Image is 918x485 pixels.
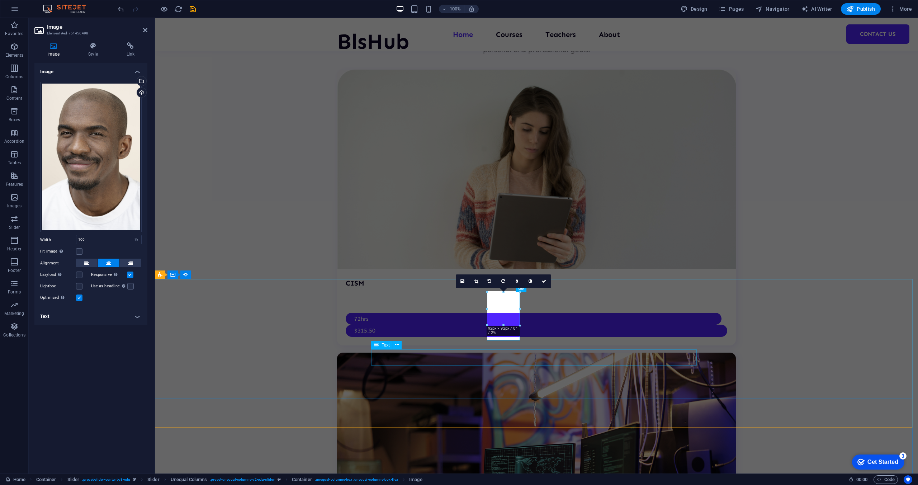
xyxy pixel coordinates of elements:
a: Rotate left 90° [483,274,497,288]
i: Reload page [174,5,183,13]
span: Click to select. Double-click to edit [292,475,312,484]
div: Get Started [21,8,52,14]
label: Alignment [40,259,76,268]
p: Slider [9,225,20,230]
p: Columns [5,74,23,80]
i: This element is a customizable preset [133,477,136,481]
a: Rotate right 90° [497,274,510,288]
p: Features [6,182,23,187]
button: Navigator [753,3,792,15]
span: Pages [719,5,744,13]
span: AI Writer [801,5,832,13]
h4: Style [75,42,113,57]
h4: Link [114,42,147,57]
p: Favorites [5,31,23,37]
p: Images [7,203,22,209]
button: undo [117,5,125,13]
span: . unequal-columns-box .unequal-columns-box-flex [315,475,398,484]
label: Lazyload [40,270,76,279]
button: Click here to leave preview mode and continue editing [160,5,168,13]
button: 100% [439,5,464,13]
p: Forms [8,289,21,295]
span: Publish [847,5,875,13]
button: Usercentrics [904,475,912,484]
h4: Image [34,42,75,57]
h2: Image [47,24,147,30]
span: Code [877,475,895,484]
span: More [889,5,912,13]
p: Footer [8,268,21,273]
a: Click to cancel selection. Double-click to open Pages [6,475,25,484]
a: Confirm ( ⌘ ⏎ ) [538,274,551,288]
i: Save (Ctrl+S) [189,5,197,13]
button: AI Writer [798,3,835,15]
h6: Session time [849,475,868,484]
a: CISM72hrs$315.50 [182,52,581,328]
label: Fit image [40,247,76,256]
span: Click to select. Double-click to edit [36,475,56,484]
span: Click to select. Double-click to edit [147,475,160,484]
p: Elements [5,52,24,58]
button: reload [174,5,183,13]
div: 3 [53,1,60,9]
nav: breadcrumb [36,475,422,484]
p: Collections [3,332,25,338]
button: Publish [841,3,881,15]
a: Greyscale [524,274,538,288]
h4: Text [34,308,147,325]
button: Pages [716,3,747,15]
p: Marketing [4,311,24,316]
label: Lightbox [40,282,76,291]
p: Header [7,246,22,252]
span: 00 00 [856,475,867,484]
h3: Element #ed-751456498 [47,30,133,37]
p: Content [6,95,22,101]
span: . preset-slider-content-v3-edu [82,475,130,484]
span: . preset-unequal-columns-v2-edu-slider [210,475,274,484]
span: : [861,477,862,482]
a: Select files from the file manager, stock photos, or upload file(s) [456,274,469,288]
img: Editor Logo [41,5,95,13]
span: Click to select. Double-click to edit [171,475,207,484]
span: Navigator [756,5,790,13]
h4: Image [34,63,147,76]
label: Width [40,238,76,242]
h6: 100% [450,5,461,13]
button: Code [874,475,898,484]
a: Crop mode [469,274,483,288]
span: Text [382,343,390,347]
button: save [188,5,197,13]
p: Accordion [4,138,24,144]
span: Click to select. Double-click to edit [67,475,80,484]
i: This element is a customizable preset [278,477,281,481]
i: Undo: Change image (Ctrl+Z) [117,5,125,13]
p: Tables [8,160,21,166]
p: Boxes [9,117,20,123]
div: Get Started 3 items remaining, 40% complete [6,4,58,19]
button: More [886,3,915,15]
i: On resize automatically adjust zoom level to fit chosen device. [468,6,475,12]
span: Click to select. Double-click to edit [409,475,422,484]
div: Design (Ctrl+Alt+Y) [678,3,710,15]
label: Optimized [40,293,76,302]
label: Use as headline [91,282,127,291]
span: Design [681,5,708,13]
a: Blur [510,274,524,288]
div: close-up-skin-pores-face-care-routine-UhUgekY1PNRxjwZphsZdig.jpg [40,82,142,232]
button: Design [678,3,710,15]
label: Responsive [91,270,127,279]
